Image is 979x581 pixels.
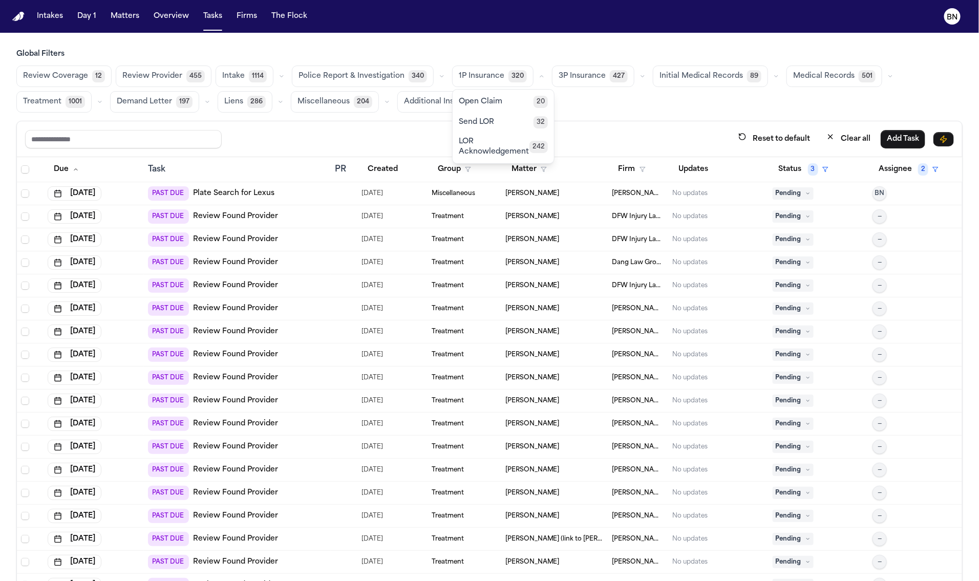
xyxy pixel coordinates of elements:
[610,70,628,82] span: 427
[820,130,877,148] button: Clear all
[299,71,405,81] span: Police Report & Investigation
[186,70,205,82] span: 455
[73,7,100,26] button: Day 1
[508,70,527,82] span: 320
[534,116,548,128] span: 32
[224,97,243,107] span: Liens
[247,96,266,108] span: 286
[249,70,267,82] span: 1114
[23,97,61,107] span: Treatment
[216,66,273,87] button: Intake1114
[267,7,311,26] button: The Flock
[12,12,25,21] img: Finch Logo
[459,117,494,127] span: Send LOR
[933,132,954,146] button: Immediate Task
[793,71,855,81] span: Medical Records
[881,130,925,148] button: Add Task
[232,7,261,26] button: Firms
[409,70,427,82] span: 340
[453,112,554,133] button: Send LOR32
[292,66,434,87] button: Police Report & Investigation340
[122,71,182,81] span: Review Provider
[732,130,816,148] button: Reset to default
[534,96,548,108] span: 20
[16,66,112,87] button: Review Coverage12
[404,97,479,107] span: Additional Insurance
[859,70,876,82] span: 501
[66,96,85,108] span: 1001
[452,66,534,87] button: 1P Insurance320
[459,97,502,107] span: Open Claim
[659,71,743,81] span: Initial Medical Records
[291,91,379,113] button: Miscellaneous204
[459,71,504,81] span: 1P Insurance
[116,66,211,87] button: Review Provider455
[23,71,88,81] span: Review Coverage
[16,91,92,113] button: Treatment1001
[199,7,226,26] button: Tasks
[33,7,67,26] button: Intakes
[653,66,768,87] button: Initial Medical Records89
[354,96,372,108] span: 204
[117,97,172,107] span: Demand Letter
[107,7,143,26] button: Matters
[397,91,500,113] button: Additional Insurance0
[150,7,193,26] button: Overview
[529,141,548,153] span: 242
[297,97,350,107] span: Miscellaneous
[786,66,882,87] button: Medical Records501
[453,92,554,112] button: Open Claim20
[459,137,529,157] span: LOR Acknowledgement
[222,71,245,81] span: Intake
[92,70,105,82] span: 12
[552,66,634,87] button: 3P Insurance427
[110,91,199,113] button: Demand Letter197
[16,49,963,59] h3: Global Filters
[747,70,761,82] span: 89
[176,96,193,108] span: 197
[453,133,554,161] button: LOR Acknowledgement242
[12,12,25,21] a: Home
[218,91,272,113] button: Liens286
[559,71,606,81] span: 3P Insurance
